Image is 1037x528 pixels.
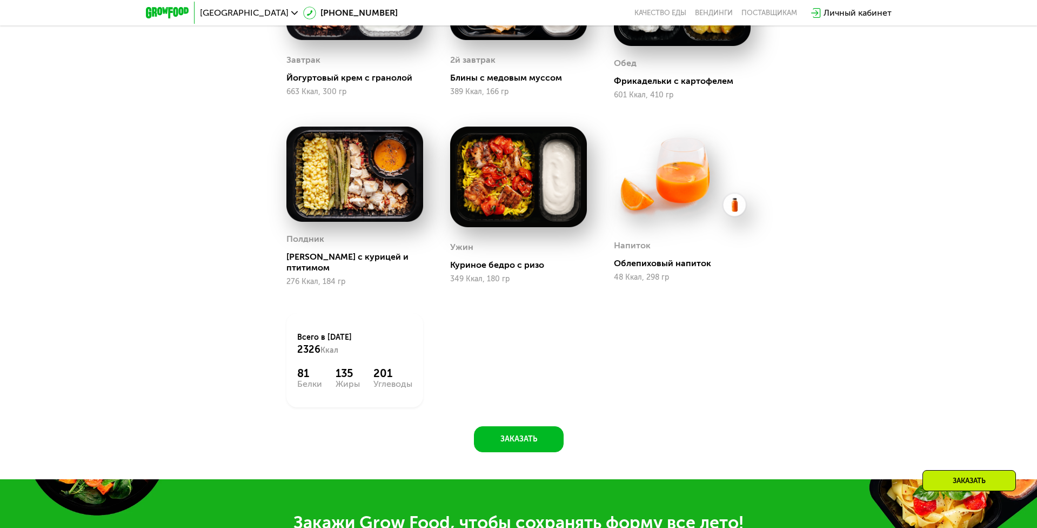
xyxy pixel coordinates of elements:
[297,332,412,356] div: Всего в [DATE]
[297,344,320,355] span: 2326
[614,273,751,282] div: 48 Ккал, 298 гр
[741,9,797,17] div: поставщикам
[450,275,587,283] div: 349 Ккал, 180 гр
[373,367,412,380] div: 201
[474,426,564,452] button: Заказать
[286,278,423,286] div: 276 Ккал, 184 гр
[297,380,322,388] div: Белки
[200,9,289,17] span: [GEOGRAPHIC_DATA]
[450,88,587,96] div: 389 Ккал, 166 гр
[450,260,596,270] div: Куриное бедро с ризо
[450,239,473,255] div: Ужин
[450,52,496,68] div: 2й завтрак
[695,9,733,17] a: Вендинги
[336,367,360,380] div: 135
[614,237,651,254] div: Напиток
[286,231,324,247] div: Полдник
[634,9,686,17] a: Качество еды
[320,346,338,355] span: Ккал
[303,6,398,19] a: [PHONE_NUMBER]
[286,72,432,83] div: Йогуртовый крем с гранолой
[286,52,320,68] div: Завтрак
[286,252,432,273] div: [PERSON_NAME] с курицей и птитимом
[614,258,759,269] div: Облепиховый напиток
[450,72,596,83] div: Блины с медовым муссом
[373,380,412,388] div: Углеводы
[286,88,423,96] div: 663 Ккал, 300 гр
[614,55,637,71] div: Обед
[922,470,1016,491] div: Заказать
[614,76,759,87] div: Фрикадельки с картофелем
[614,91,751,100] div: 601 Ккал, 410 гр
[297,367,322,380] div: 81
[824,6,892,19] div: Личный кабинет
[336,380,360,388] div: Жиры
